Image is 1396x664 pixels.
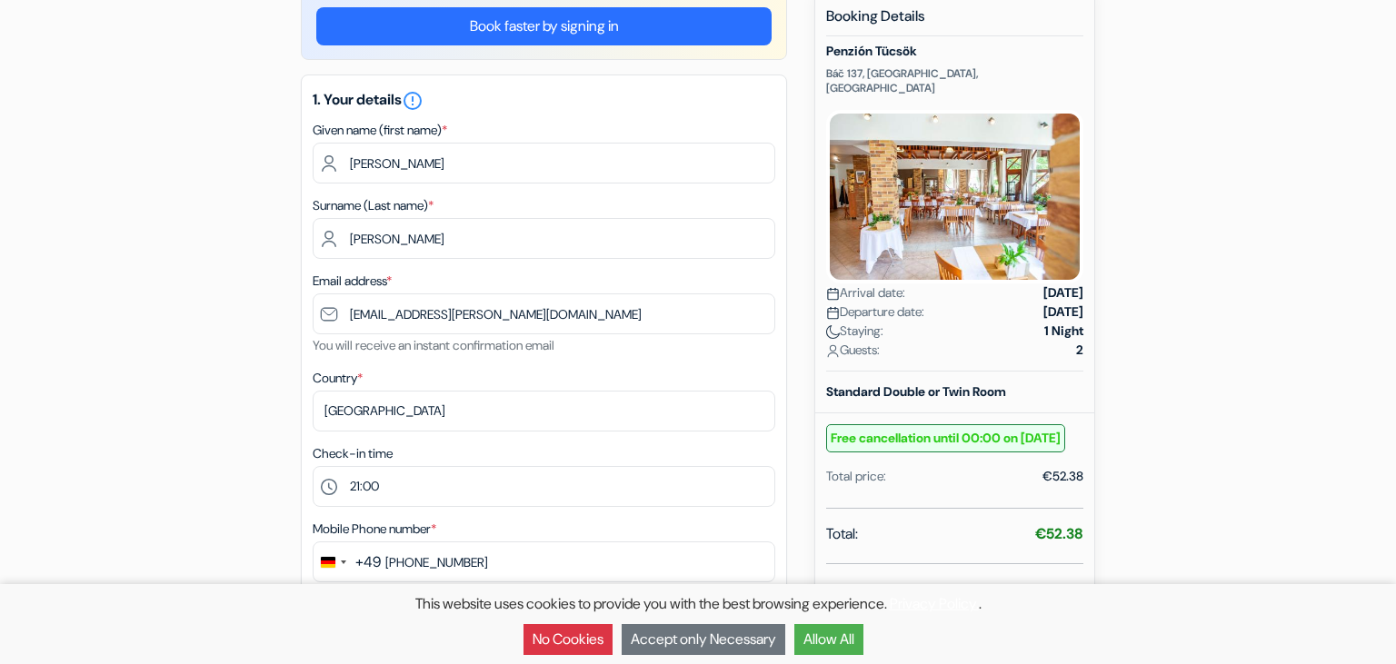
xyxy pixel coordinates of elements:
[826,7,1083,36] h5: Booking Details
[826,344,840,358] img: user_icon.svg
[1076,341,1083,360] strong: 2
[313,90,775,112] h5: 1. Your details
[355,551,381,573] div: +49
[826,341,880,360] span: Guests:
[1035,524,1083,543] strong: €52.38
[826,322,883,341] span: Staying:
[826,523,858,545] span: Total:
[826,287,840,301] img: calendar.svg
[826,44,1083,59] h5: Penzión Tücsök
[313,143,775,183] input: Enter first name
[794,624,863,655] button: Allow All
[826,424,1065,452] small: Free cancellation until 00:00 on [DATE]
[826,306,840,320] img: calendar.svg
[826,383,1006,400] b: Standard Double or Twin Room
[313,444,393,463] label: Check-in time
[313,369,363,388] label: Country
[523,624,613,655] button: No Cookies
[314,542,381,581] button: Change country, selected Germany (+49)
[1044,322,1083,341] strong: 1 Night
[826,325,840,339] img: moon.svg
[316,7,772,45] a: Book faster by signing in
[9,593,1387,615] p: This website uses cookies to provide you with the best browsing experience. .
[1042,467,1083,486] div: €52.38
[313,337,554,353] small: You will receive an instant confirmation email
[622,624,785,655] button: Accept only Necessary
[313,196,434,215] label: Surname (Last name)
[826,581,895,598] small: Not included
[402,90,424,112] i: error_outline
[890,594,979,613] a: Privacy Policy.
[313,520,436,539] label: Mobile Phone number
[826,283,905,302] span: Arrival date:
[1043,283,1083,302] strong: [DATE]
[826,302,924,322] span: Departure date:
[826,467,886,486] div: Total price:
[313,272,392,291] label: Email address
[402,90,424,109] a: error_outline
[313,121,447,140] label: Given name (first name)
[313,293,775,334] input: Enter email address
[1043,302,1083,322] strong: [DATE]
[313,541,775,582] input: 1512 3456789
[313,218,775,259] input: Enter last name
[826,66,1083,95] p: Báč 137, [GEOGRAPHIC_DATA], [GEOGRAPHIC_DATA]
